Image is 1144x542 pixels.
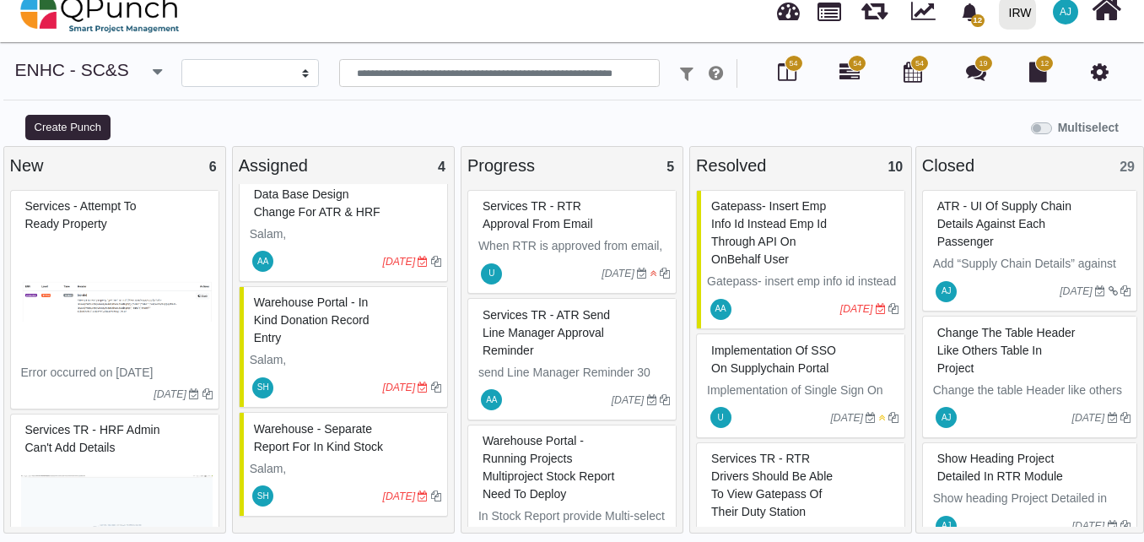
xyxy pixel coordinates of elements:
a: 54 [839,68,860,82]
i: [DATE] [1072,520,1105,532]
b: Multiselect [1058,121,1119,134]
i: Due Date [1108,521,1118,531]
span: 29 [1120,160,1135,174]
i: Clone [431,491,441,501]
i: [DATE] [1072,412,1105,424]
span: #82214 [483,308,610,357]
i: Punch Discussion [966,62,986,82]
span: 12 [1040,58,1049,70]
div: Resolved [696,153,905,178]
i: Clone [1120,286,1131,296]
p: Change the table Header like others table in project [933,382,1131,417]
p: Salam, [250,351,441,369]
i: Due Date [1095,286,1105,296]
span: 54 [790,58,798,70]
img: eab94fe9-266a-47df-938d-e88a01c01077.png [21,237,213,364]
i: Due Date [647,395,657,405]
i: Due Date [418,382,428,393]
i: Clone [431,257,441,267]
svg: bell fill [961,3,979,21]
span: 4 [438,160,445,174]
p: Show heading Project Detailed in RTR module [933,490,1131,525]
span: Abdullah Jahangir [936,281,957,302]
i: [DATE] [602,268,634,279]
span: 12 [971,14,985,27]
i: [DATE] [830,412,863,424]
span: Usman.ali [710,407,731,428]
i: [DATE] [382,382,415,393]
span: 6 [209,160,217,174]
p: Add “Supply Chain Details” against each Passenger, including option to accept or reject. [933,255,1131,308]
i: Due Date [1108,413,1118,423]
i: Gantt [839,62,860,82]
i: Due Date [418,491,428,501]
span: #82219 [25,423,160,454]
i: Clone [660,395,670,405]
div: New [10,153,219,178]
span: #83222 [711,344,836,375]
i: Clone [431,382,441,393]
i: Clone [1120,413,1131,423]
i: Due Date [637,268,647,279]
span: #82215 [711,452,833,518]
i: Clone [888,304,898,314]
i: [DATE] [840,303,873,315]
i: [DATE] [382,491,415,502]
span: Ahad Ahmed Taji [252,251,273,272]
span: 5 [666,160,674,174]
span: #82894 [483,199,593,230]
span: #81760 [254,422,383,453]
p: Gatepass- insert emp info id instead emp id through API on onBehalf user [707,273,898,326]
i: Due Date [876,304,886,314]
p: When RTR is approved from email, it remains pending in the system. [478,237,670,273]
span: #81761 [254,295,370,344]
i: e.g: punch or !ticket or &Category or #label or @username or $priority or *iteration or ^addition... [709,65,723,82]
i: Clone [888,413,898,423]
i: Due Date [866,413,876,423]
span: #81762 [483,434,614,501]
i: Board [778,62,796,82]
p: Salam, [250,460,441,478]
div: Closed [922,153,1137,178]
span: Ahad Ahmed Taji [710,299,731,320]
span: AJ [942,522,952,530]
div: Assigned [239,153,448,178]
span: #83232 [711,199,827,266]
button: Create Punch [25,115,111,140]
p: Error occurred on [DATE] [21,364,213,382]
i: [DATE] [1060,285,1093,297]
i: Due Date [418,257,428,267]
span: 19 [979,58,988,70]
span: SH [257,383,269,392]
span: Abdullah Jahangir [936,516,957,537]
i: [DATE] [382,256,415,268]
p: Salam, [250,225,441,243]
i: Clone [202,389,213,399]
span: #83358 [937,199,1071,248]
i: [DATE] [612,394,645,406]
span: Ahad Ahmed Taji [481,389,502,410]
i: Medium [879,413,886,423]
span: AA [257,257,268,266]
p: Implementation of Single Sign On (SSO) on supply- chain portal [707,382,898,417]
span: AA [715,305,726,313]
span: AJ [942,287,952,295]
span: 10 [888,160,903,174]
p: send Line Manager Reminder 30 minutes before selected departure time in case of pending Status in... [478,364,670,435]
i: Document Library [1029,62,1047,82]
span: U [717,414,723,422]
i: High [650,268,657,279]
div: Progress [467,153,677,178]
span: Syed Huzaifa Bukhari [252,485,273,507]
span: #83045 [937,452,1063,483]
span: U [488,269,494,278]
span: SH [257,492,269,501]
a: ENHC - SC&S [15,60,129,79]
i: Dependant Task [1109,286,1118,296]
span: 54 [915,58,924,70]
span: 54 [853,58,861,70]
span: Syed Huzaifa Bukhari [252,377,273,398]
span: AJ [942,414,952,422]
span: Usman.ali [481,263,502,285]
span: #83257 [254,187,380,219]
